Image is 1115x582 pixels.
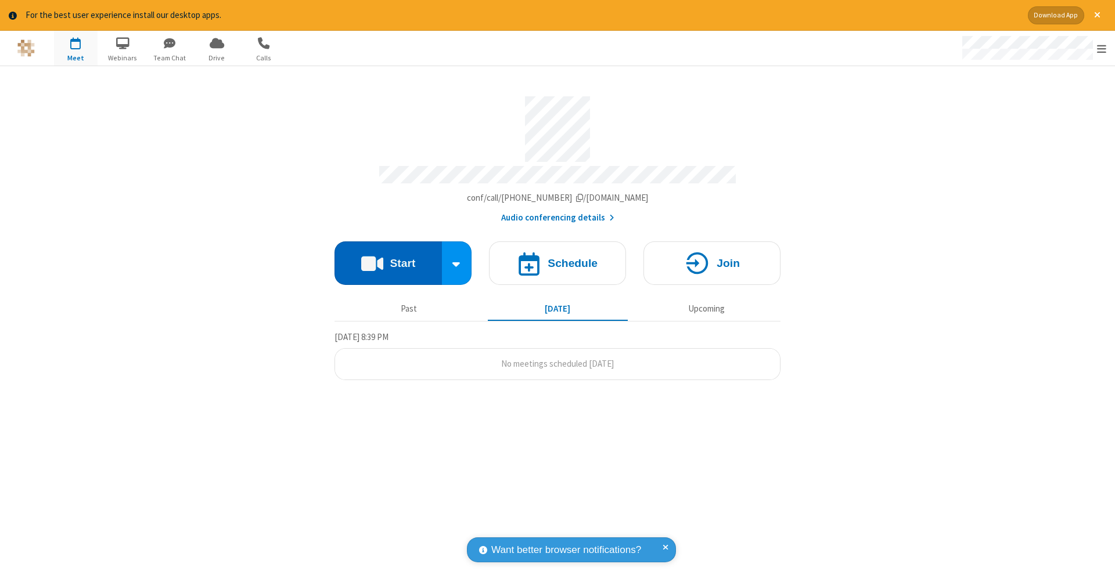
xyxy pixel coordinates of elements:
button: Download App [1028,6,1084,24]
div: Start conference options [442,241,472,285]
span: [DATE] 8:39 PM [334,331,389,342]
h4: Join [717,258,740,269]
button: Audio conferencing details [501,211,614,225]
span: Meet [54,53,98,63]
div: For the best user experience install our desktop apps. [26,9,1019,22]
span: Copy my meeting room link [467,192,649,203]
span: Team Chat [148,53,192,63]
button: Past [339,298,479,320]
button: Close alert [1088,6,1106,24]
section: Account details [334,88,780,224]
h4: Start [390,258,415,269]
button: Logo [4,31,48,66]
button: Start [334,241,442,285]
button: Schedule [489,241,626,285]
h4: Schedule [548,258,598,269]
button: Upcoming [636,298,776,320]
section: Today's Meetings [334,330,780,380]
button: [DATE] [488,298,628,320]
span: Webinars [101,53,145,63]
button: Join [643,241,780,285]
span: Drive [195,53,239,63]
span: Want better browser notifications? [491,543,641,558]
button: Copy my meeting room linkCopy my meeting room link [467,191,649,205]
img: QA Selenium DO NOT DELETE OR CHANGE [17,39,35,57]
div: Open menu [951,31,1115,66]
span: Calls [242,53,286,63]
span: No meetings scheduled [DATE] [501,358,614,369]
